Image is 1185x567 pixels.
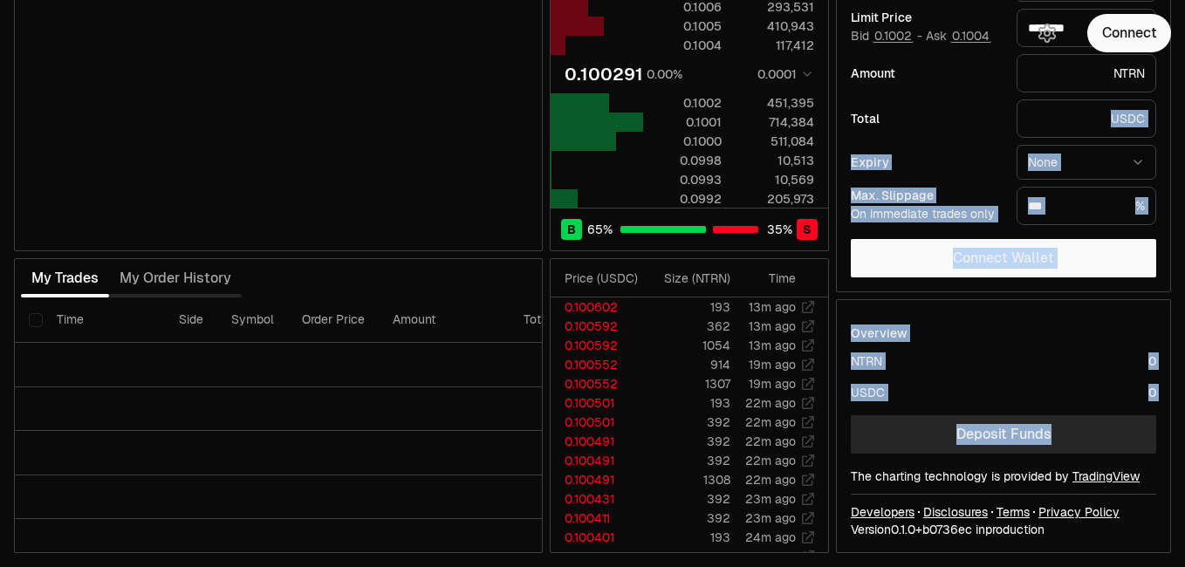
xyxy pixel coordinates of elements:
[851,521,1156,538] div: Version 0.1.0 + in production
[736,37,814,54] div: 117,412
[745,491,796,507] time: 23m ago
[736,113,814,131] div: 714,384
[736,94,814,112] div: 451,395
[645,470,731,489] td: 1308
[851,29,922,44] span: Bid -
[851,156,1003,168] div: Expiry
[645,509,731,528] td: 392
[551,489,645,509] td: 0.100431
[1148,384,1156,401] div: 0
[851,468,1156,485] div: The charting technology is provided by
[645,355,731,374] td: 914
[644,94,722,112] div: 0.1002
[1087,14,1171,52] button: Connect
[922,522,972,537] span: b0736ecdf04740874dce99dfb90a19d87761c153
[752,64,814,85] button: 0.0001
[1072,468,1140,484] a: TradingView
[997,503,1030,521] a: Terms
[217,297,288,343] th: Symbol
[645,451,731,470] td: 392
[1017,54,1156,92] div: NTRN
[565,270,644,287] div: Price ( USDC )
[923,503,988,521] a: Disclosures
[745,510,796,526] time: 23m ago
[379,297,510,343] th: Amount
[587,221,613,238] span: 65 %
[644,17,722,35] div: 0.1005
[851,207,1003,222] div: On immediate trades only
[551,297,645,317] td: 0.100602
[551,470,645,489] td: 0.100491
[109,261,242,296] button: My Order History
[873,29,914,43] button: 0.1002
[851,189,1003,202] div: Max. Slippage
[645,489,731,509] td: 392
[745,395,796,411] time: 22m ago
[749,318,796,334] time: 13m ago
[803,221,812,238] span: S
[851,415,1156,454] a: Deposit Funds
[1017,145,1156,180] button: None
[645,336,731,355] td: 1054
[551,336,645,355] td: 0.100592
[749,549,796,564] time: 31m ago
[551,432,645,451] td: 0.100491
[745,472,796,488] time: 22m ago
[165,297,217,343] th: Side
[644,152,722,169] div: 0.0998
[647,65,682,83] div: 0.00%
[644,190,722,208] div: 0.0992
[565,62,643,86] div: 0.100291
[736,133,814,150] div: 511,084
[551,413,645,432] td: 0.100501
[567,221,576,238] span: B
[851,324,908,342] div: Overview
[288,297,379,343] th: Order Price
[510,297,640,343] th: Total
[745,414,796,430] time: 22m ago
[749,376,796,392] time: 19m ago
[551,317,645,336] td: 0.100592
[1038,503,1120,521] a: Privacy Policy
[745,453,796,468] time: 22m ago
[29,313,43,327] button: Select all
[1148,352,1156,370] div: 0
[736,190,814,208] div: 205,973
[950,29,991,43] button: 0.1004
[659,270,730,287] div: Size ( NTRN )
[1017,187,1156,225] div: %
[851,503,914,521] a: Developers
[736,171,814,188] div: 10,569
[645,297,731,317] td: 193
[851,239,1156,277] button: Connect Wallet
[645,528,731,547] td: 193
[851,384,885,401] div: USDC
[551,374,645,393] td: 0.100552
[644,113,722,131] div: 0.1001
[749,338,796,353] time: 13m ago
[745,270,796,287] div: Time
[551,509,645,528] td: 0.100411
[551,393,645,413] td: 0.100501
[851,352,882,370] div: NTRN
[551,528,645,547] td: 0.100401
[926,29,991,44] span: Ask
[736,152,814,169] div: 10,513
[644,171,722,188] div: 0.0993
[749,357,796,372] time: 19m ago
[551,547,645,566] td: 0.100230
[43,297,165,343] th: Time
[645,413,731,432] td: 392
[644,133,722,150] div: 0.1000
[645,432,731,451] td: 392
[644,37,722,54] div: 0.1004
[645,547,731,566] td: 5977
[645,393,731,413] td: 193
[745,434,796,449] time: 22m ago
[551,355,645,374] td: 0.100552
[749,299,796,315] time: 13m ago
[551,451,645,470] td: 0.100491
[767,221,792,238] span: 35 %
[645,317,731,336] td: 362
[851,113,1003,125] div: Total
